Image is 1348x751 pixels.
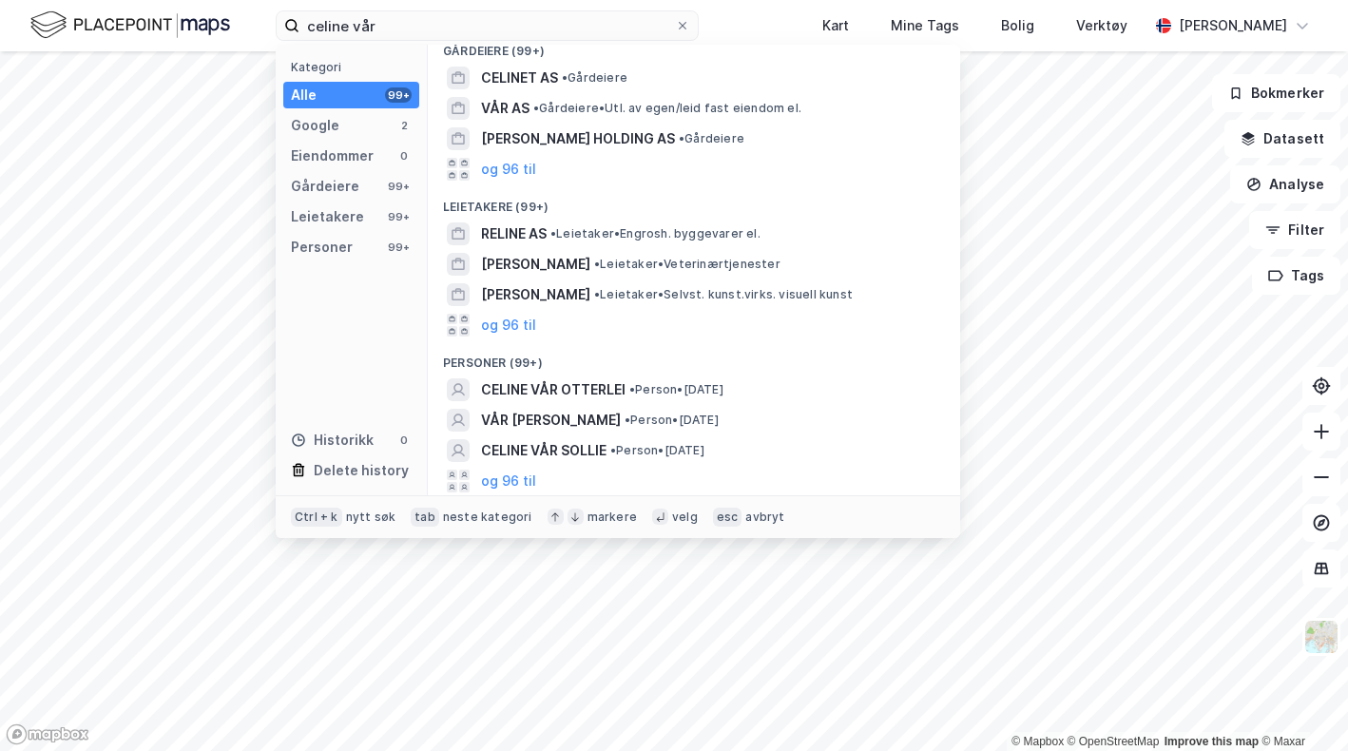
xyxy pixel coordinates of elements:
span: Gårdeiere [679,131,744,146]
span: • [594,257,600,271]
div: nytt søk [346,510,396,525]
button: Tags [1252,257,1340,295]
div: Delete history [314,459,409,482]
span: [PERSON_NAME] HOLDING AS [481,127,675,150]
span: Person • [DATE] [625,413,719,428]
div: Leietakere (99+) [428,184,960,219]
span: RELINE AS [481,222,547,245]
span: • [594,287,600,301]
div: Eiendommer [291,144,374,167]
button: Datasett [1224,120,1340,158]
div: 2 [396,118,412,133]
a: Improve this map [1165,735,1259,748]
div: Gårdeiere (99+) [428,29,960,63]
button: Bokmerker [1212,74,1340,112]
span: Leietaker • Selvst. kunst.virks. visuell kunst [594,287,853,302]
div: velg [672,510,698,525]
button: Analyse [1230,165,1340,203]
div: Gårdeiere [291,175,359,198]
span: Person • [DATE] [610,443,704,458]
div: tab [411,508,439,527]
div: Personer [291,236,353,259]
span: CELINE VÅR SOLLIE [481,439,607,462]
div: Bolig [1001,14,1034,37]
div: [PERSON_NAME] [1179,14,1287,37]
span: • [629,382,635,396]
div: 0 [396,433,412,448]
div: esc [713,508,742,527]
span: VÅR [PERSON_NAME] [481,409,621,432]
input: Søk på adresse, matrikkel, gårdeiere, leietakere eller personer [299,11,675,40]
div: 99+ [385,87,412,103]
span: CELINET AS [481,67,558,89]
span: • [562,70,568,85]
button: og 96 til [481,158,536,181]
div: Leietakere [291,205,364,228]
div: Kart [822,14,849,37]
div: 99+ [385,209,412,224]
div: Google [291,114,339,137]
span: [PERSON_NAME] [481,253,590,276]
span: Gårdeiere • Utl. av egen/leid fast eiendom el. [533,101,801,116]
a: OpenStreetMap [1068,735,1160,748]
div: Historikk [291,429,374,452]
span: • [550,226,556,241]
div: Ctrl + k [291,508,342,527]
a: Mapbox homepage [6,723,89,745]
img: Z [1303,619,1339,655]
div: 99+ [385,179,412,194]
button: og 96 til [481,314,536,337]
button: og 96 til [481,470,536,492]
div: Alle [291,84,317,106]
span: • [610,443,616,457]
span: CELINE VÅR OTTERLEI [481,378,626,401]
span: Leietaker • Veterinærtjenester [594,257,780,272]
iframe: Chat Widget [1253,660,1348,751]
div: avbryt [745,510,784,525]
span: Person • [DATE] [629,382,723,397]
span: [PERSON_NAME] [481,283,590,306]
div: Verktøy [1076,14,1127,37]
span: Leietaker • Engrosh. byggevarer el. [550,226,761,241]
div: 0 [396,148,412,164]
div: markere [587,510,637,525]
span: Gårdeiere [562,70,627,86]
a: Mapbox [1011,735,1064,748]
div: Kategori [291,60,419,74]
span: • [679,131,684,145]
button: Filter [1249,211,1340,249]
div: neste kategori [443,510,532,525]
img: logo.f888ab2527a4732fd821a326f86c7f29.svg [30,9,230,42]
div: Mine Tags [891,14,959,37]
span: • [533,101,539,115]
span: VÅR AS [481,97,530,120]
div: 99+ [385,240,412,255]
span: • [625,413,630,427]
div: Personer (99+) [428,340,960,375]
